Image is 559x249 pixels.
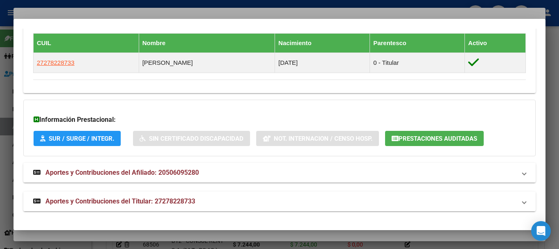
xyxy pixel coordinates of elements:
[274,135,372,142] span: Not. Internacion / Censo Hosp.
[275,53,370,73] td: [DATE]
[37,59,74,66] span: 27278228733
[256,131,379,146] button: Not. Internacion / Censo Hosp.
[23,192,536,211] mat-expansion-panel-header: Aportes y Contribuciones del Titular: 27278228733
[385,131,484,146] button: Prestaciones Auditadas
[34,115,525,125] h3: Información Prestacional:
[34,33,139,53] th: CUIL
[149,135,243,142] span: Sin Certificado Discapacidad
[45,197,195,205] span: Aportes y Contribuciones del Titular: 27278228733
[45,169,199,176] span: Aportes y Contribuciones del Afiliado: 20506095280
[370,53,465,73] td: 0 - Titular
[133,131,250,146] button: Sin Certificado Discapacidad
[275,33,370,53] th: Nacimiento
[465,33,526,53] th: Activo
[139,33,275,53] th: Nombre
[49,135,114,142] span: SUR / SURGE / INTEGR.
[370,33,465,53] th: Parentesco
[531,221,551,241] div: Open Intercom Messenger
[23,163,536,183] mat-expansion-panel-header: Aportes y Contribuciones del Afiliado: 20506095280
[34,131,121,146] button: SUR / SURGE / INTEGR.
[139,53,275,73] td: [PERSON_NAME]
[399,135,477,142] span: Prestaciones Auditadas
